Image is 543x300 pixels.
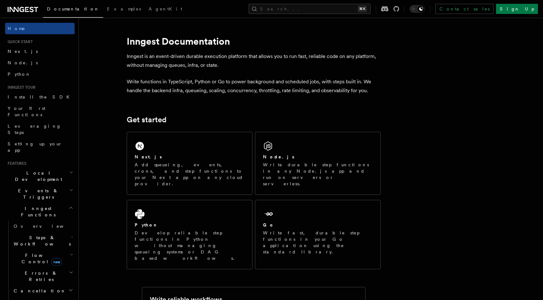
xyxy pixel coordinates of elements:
[5,46,75,57] a: Next.js
[263,162,373,187] p: Write durable step functions in any Node.js app and run on servers or serverless.
[149,6,182,11] span: AgentKit
[11,267,75,285] button: Errors & Retries
[107,6,141,11] span: Examples
[135,154,162,160] h2: Next.js
[5,205,69,218] span: Inngest Functions
[11,250,75,267] button: Flow Controlnew
[496,4,538,14] a: Sign Up
[135,230,245,261] p: Develop reliable step functions in Python without managing queueing systems or DAG based workflows.
[5,23,75,34] a: Home
[358,6,367,12] kbd: ⌘K
[410,5,425,13] button: Toggle dark mode
[11,252,70,265] span: Flow Control
[8,72,31,77] span: Python
[5,161,26,166] span: Features
[8,124,61,135] span: Leveraging Steps
[43,2,103,18] a: Documentation
[11,232,75,250] button: Steps & Workflows
[5,185,75,203] button: Events & Triggers
[5,188,69,200] span: Events & Triggers
[47,6,99,11] span: Documentation
[103,2,145,17] a: Examples
[5,120,75,138] a: Leveraging Steps
[249,4,371,14] button: Search...⌘K
[145,2,186,17] a: AgentKit
[11,220,75,232] a: Overview
[11,234,71,247] span: Steps & Workflows
[5,170,69,182] span: Local Development
[263,222,274,228] h2: Go
[8,141,62,153] span: Setting up your app
[5,91,75,103] a: Install the SDK
[127,35,381,47] h1: Inngest Documentation
[135,162,245,187] p: Add queueing, events, crons, and step functions to your Next app on any cloud provider.
[14,224,79,229] span: Overview
[255,200,381,269] a: GoWrite fast, durable step functions in your Go application using the standard library.
[5,203,75,220] button: Inngest Functions
[8,94,73,99] span: Install the SDK
[263,154,294,160] h2: Node.js
[5,57,75,68] a: Node.js
[5,138,75,156] a: Setting up your app
[8,25,25,32] span: Home
[127,132,252,195] a: Next.jsAdd queueing, events, crons, and step functions to your Next app on any cloud provider.
[5,167,75,185] button: Local Development
[5,103,75,120] a: Your first Functions
[127,77,381,95] p: Write functions in TypeScript, Python or Go to power background and scheduled jobs, with steps bu...
[127,115,166,124] a: Get started
[8,60,38,65] span: Node.js
[127,200,252,269] a: PythonDevelop reliable step functions in Python without managing queueing systems or DAG based wo...
[435,4,493,14] a: Contact sales
[5,85,36,90] span: Inngest tour
[51,259,62,265] span: new
[263,230,373,255] p: Write fast, durable step functions in your Go application using the standard library.
[255,132,381,195] a: Node.jsWrite durable step functions in any Node.js app and run on servers or serverless.
[11,288,66,294] span: Cancellation
[5,68,75,80] a: Python
[8,49,38,54] span: Next.js
[8,106,45,117] span: Your first Functions
[127,52,381,70] p: Inngest is an event-driven durable execution platform that allows you to run fast, reliable code ...
[135,222,158,228] h2: Python
[5,39,33,44] span: Quick start
[11,270,69,283] span: Errors & Retries
[11,285,75,297] button: Cancellation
